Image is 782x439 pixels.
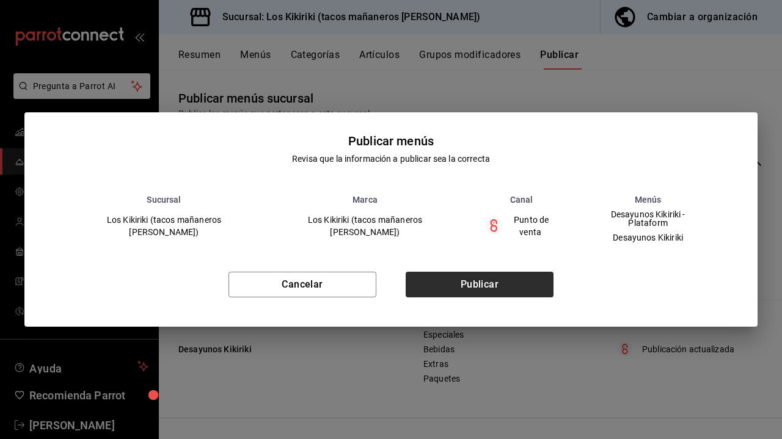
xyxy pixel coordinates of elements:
[64,195,265,205] th: Sucursal
[292,153,490,165] div: Revisa que la información a publicar sea la correcta
[466,195,577,205] th: Canal
[597,233,698,242] span: Desayunos Kikiriki
[577,195,718,205] th: Menús
[265,205,466,247] td: Los Kikiriki (tacos mañaneros [PERSON_NAME])
[228,272,376,297] button: Cancelar
[485,214,558,238] div: Punto de venta
[64,205,265,247] td: Los Kikiriki (tacos mañaneros [PERSON_NAME])
[406,272,554,297] button: Publicar
[348,132,434,150] div: Publicar menús
[265,195,466,205] th: Marca
[597,210,698,227] span: Desayunos Kikiriki - Plataform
